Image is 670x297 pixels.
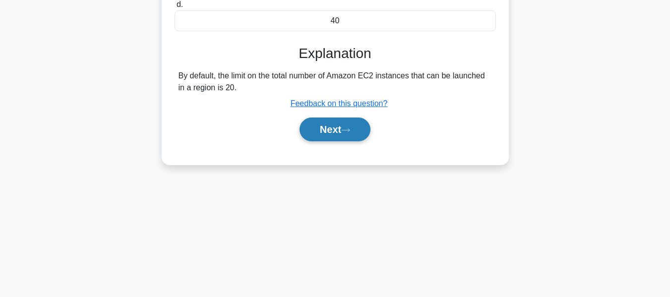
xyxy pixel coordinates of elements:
[181,45,490,62] h3: Explanation
[179,70,492,94] div: By default, the limit on the total number of Amazon EC2 instances that can be launched in a regio...
[300,118,370,141] button: Next
[175,10,496,31] div: 40
[291,99,388,108] a: Feedback on this question?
